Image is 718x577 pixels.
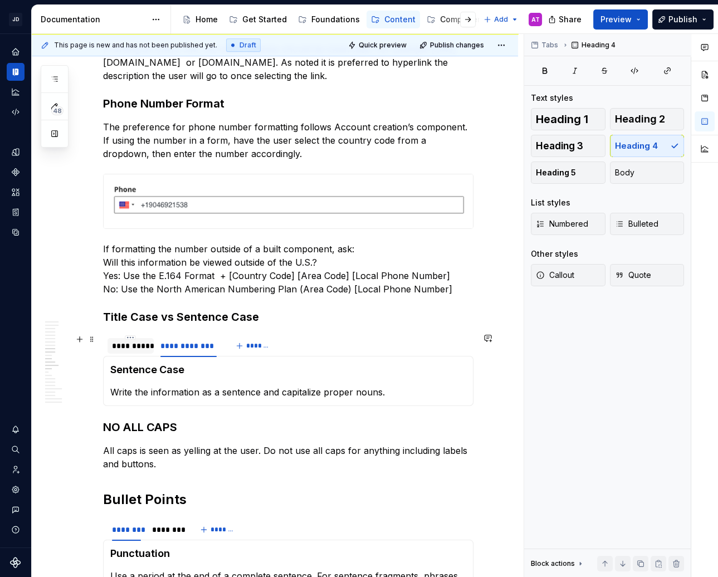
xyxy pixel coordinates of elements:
[615,114,665,125] span: Heading 2
[531,264,605,286] button: Callout
[7,420,25,438] button: Notifications
[615,270,651,281] span: Quote
[610,264,685,286] button: Quote
[600,14,632,25] span: Preview
[7,103,25,121] a: Code automation
[536,140,583,151] span: Heading 3
[531,162,605,184] button: Heading 5
[615,218,658,229] span: Bulleted
[51,106,64,115] span: 48
[104,174,473,228] img: afbcd4fc-c968-4740-a9f2-3489fd49197d.png
[536,218,588,229] span: Numbered
[531,135,605,157] button: Heading 3
[110,363,466,376] h4: Sentence Case
[559,14,582,25] span: Share
[593,9,648,30] button: Preview
[367,11,420,28] a: Content
[416,37,489,53] button: Publish changes
[9,13,22,26] div: JD
[543,9,589,30] button: Share
[103,120,473,160] p: The preference for phone number formatting follows Account creation’s component. If using the num...
[7,183,25,201] a: Assets
[7,203,25,221] a: Storybook stories
[103,242,473,296] p: If formatting the number outside of a built component, ask: Will this information be viewed outsi...
[7,501,25,519] button: Contact support
[668,14,697,25] span: Publish
[610,108,685,130] button: Heading 2
[480,12,522,27] button: Add
[7,163,25,181] a: Components
[359,41,407,50] span: Quick preview
[54,41,217,50] span: This page is new and has not been published yet.
[103,419,473,435] h3: NO ALL CAPS
[110,363,466,399] section-item: Sentence Case
[7,461,25,478] a: Invite team
[7,43,25,61] a: Home
[422,11,494,28] a: Components
[7,83,25,101] a: Analytics
[531,92,573,104] div: Text styles
[41,14,146,25] div: Documentation
[531,248,578,260] div: Other styles
[2,7,29,31] button: JD
[10,557,21,568] svg: Supernova Logo
[531,15,540,24] div: AT
[536,167,576,178] span: Heading 5
[7,143,25,161] a: Design tokens
[531,559,575,568] div: Block actions
[610,213,685,235] button: Bulleted
[531,213,605,235] button: Numbered
[110,385,466,399] p: Write the information as a sentence and capitalize proper nouns.
[224,11,291,28] a: Get Started
[110,547,170,559] strong: Punctuation
[531,556,585,571] div: Block actions
[311,14,360,25] div: Foundations
[294,11,364,28] a: Foundations
[7,223,25,241] a: Data sources
[7,441,25,458] button: Search ⌘K
[103,42,473,82] p: If writing an entire URL the entire address should be lowercase. For example [URL][DOMAIN_NAME] o...
[7,63,25,81] a: Documentation
[345,37,412,53] button: Quick preview
[541,41,558,50] span: Tabs
[610,162,685,184] button: Body
[527,37,563,53] button: Tabs
[103,491,473,508] h2: Bullet Points
[615,167,634,178] span: Body
[240,41,256,50] span: Draft
[178,11,222,28] a: Home
[196,14,218,25] div: Home
[430,41,484,50] span: Publish changes
[536,270,574,281] span: Callout
[652,9,714,30] button: Publish
[242,14,287,25] div: Get Started
[103,309,473,325] h3: Title Case vs Sentence Case
[531,108,605,130] button: Heading 1
[103,444,473,471] p: All caps is seen as yelling at the user. Do not use all caps for anything including labels and bu...
[494,15,508,24] span: Add
[7,481,25,498] a: Settings
[531,197,570,208] div: List styles
[178,8,478,31] div: Page tree
[103,96,473,111] h3: Phone Number Format
[536,114,588,125] span: Heading 1
[384,14,416,25] div: Content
